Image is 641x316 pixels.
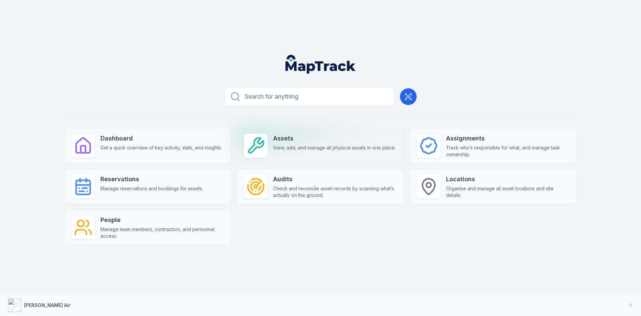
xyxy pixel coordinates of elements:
a: PeopleManage team members, contractors, and personnel access. [64,210,231,245]
strong: [PERSON_NAME] Air [24,302,70,308]
span: Manage reservations and bookings for assets. [100,185,203,192]
a: LocationsOrganise and manage all asset locations and site details. [410,169,577,204]
button: Search for anything [224,87,395,106]
a: AssetsView, add, and manage all physical assets in one place. [237,128,404,164]
nav: Global [275,55,366,74]
strong: Reservations [100,175,203,184]
a: ReservationsManage reservations and bookings for assets. [64,169,231,204]
strong: People [100,215,224,225]
strong: Locations [446,175,570,184]
strong: Assets [273,134,396,143]
span: Organise and manage all asset locations and site details. [446,185,570,199]
span: Get a quick overview of key activity, stats, and insights. [100,144,222,151]
span: Check and reconcile asset records by scanning what’s actually on the ground. [273,185,397,199]
span: Track who’s responsible for what, and manage task ownership. [446,144,570,158]
span: Manage team members, contractors, and personnel access. [100,226,224,239]
a: AssignmentsTrack who’s responsible for what, and manage task ownership. [410,128,577,164]
a: AuditsCheck and reconcile asset records by scanning what’s actually on the ground. [237,169,404,204]
strong: Audits [273,175,397,184]
span: View, add, and manage all physical assets in one place. [273,144,396,151]
a: DashboardGet a quick overview of key activity, stats, and insights. [64,128,231,164]
strong: Assignments [446,134,570,143]
strong: Dashboard [100,134,222,143]
span: Search for anything [245,92,298,101]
